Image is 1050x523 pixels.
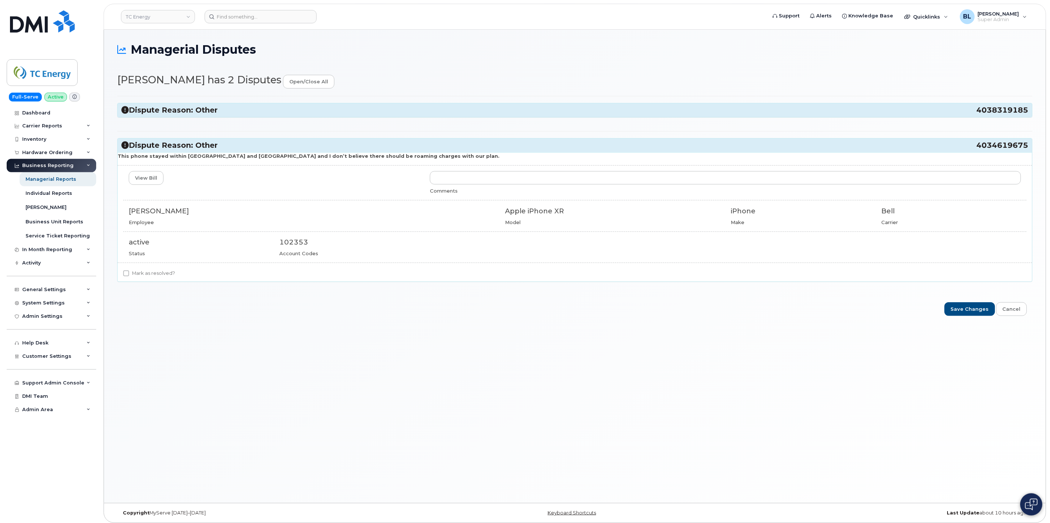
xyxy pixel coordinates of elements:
span: 4034619675 [977,140,1029,150]
img: Open chat [1025,499,1038,510]
h3: Dispute Reason: Other [121,140,1029,150]
h2: [PERSON_NAME] has 2 Disputes [117,74,1033,89]
h3: Dispute Reason: Other [121,105,1029,115]
span: 4038319185 [977,105,1029,115]
div: Employee [129,219,494,226]
div: Comments [430,187,1021,194]
strong: Last Update [947,510,980,516]
div: [PERSON_NAME] [129,206,494,216]
div: iPhone [731,206,871,216]
div: Model [505,219,720,226]
div: Bell [882,206,1021,216]
div: Carrier [882,219,1021,226]
input: Save Changes [945,302,995,316]
h1: Managerial Disputes [117,43,1033,56]
a: open/close all [283,75,334,89]
div: Account Codes [279,250,1021,257]
strong: This phone stayed within [GEOGRAPHIC_DATA] and [GEOGRAPHIC_DATA] and I don’t believe there should... [118,153,499,159]
div: Apple iPhone XR [505,206,720,216]
div: Status [129,250,268,257]
div: active [129,237,268,247]
label: Mark as resolved? [123,269,175,278]
div: Make [731,219,871,226]
div: 102353 [279,237,1021,247]
a: Cancel [996,302,1027,316]
input: Mark as resolved? [123,270,129,276]
div: about 10 hours ago [727,510,1033,516]
a: View Bill [129,171,164,185]
div: MyServe [DATE]–[DATE] [117,510,423,516]
a: Keyboard Shortcuts [548,510,596,516]
strong: Copyright [123,510,149,516]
